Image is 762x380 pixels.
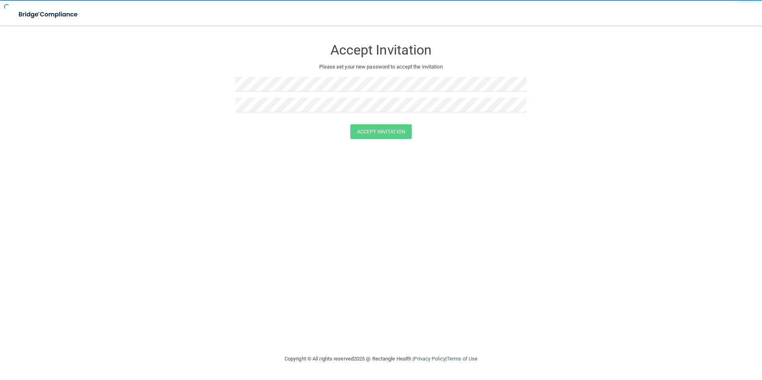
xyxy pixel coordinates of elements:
p: Please set your new password to accept the invitation [242,62,520,72]
button: Accept Invitation [350,124,412,139]
h3: Accept Invitation [236,43,526,57]
div: Copyright © All rights reserved 2025 @ Rectangle Health | | [236,346,526,372]
a: Terms of Use [447,356,477,362]
a: Privacy Policy [414,356,445,362]
img: bridge_compliance_login_screen.278c3ca4.svg [12,6,85,23]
